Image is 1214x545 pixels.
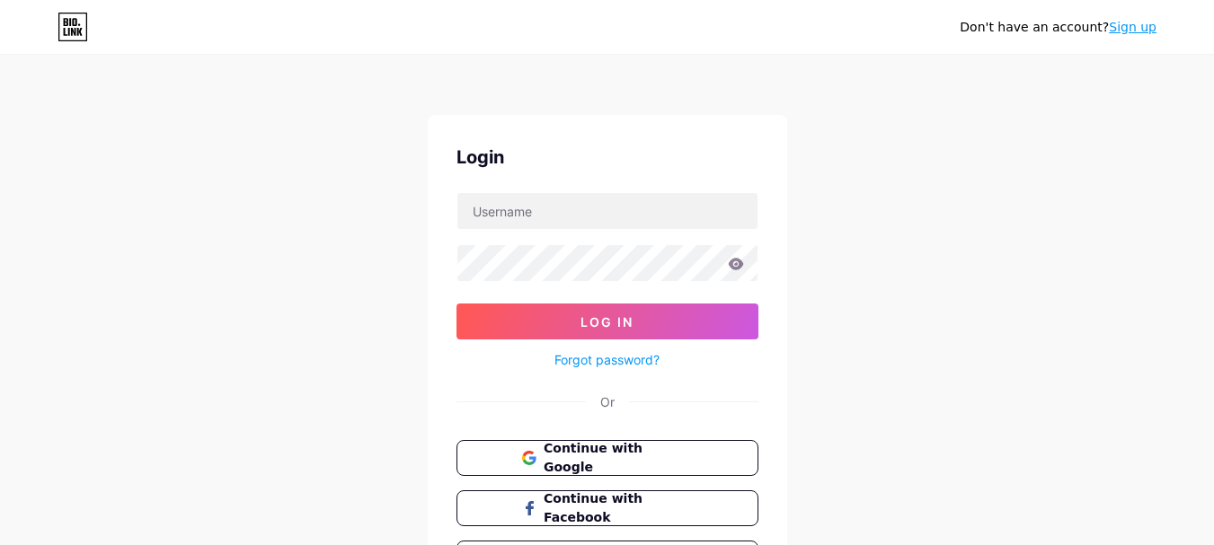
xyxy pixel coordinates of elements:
[544,489,692,527] span: Continue with Facebook
[600,392,615,411] div: Or
[456,144,758,171] div: Login
[580,314,634,330] span: Log In
[456,303,758,339] button: Log In
[960,18,1156,37] div: Don't have an account?
[456,440,758,476] button: Continue with Google
[554,350,660,369] a: Forgot password?
[544,439,692,477] span: Continue with Google
[1109,20,1156,34] a: Sign up
[456,490,758,526] button: Continue with Facebook
[457,193,758,229] input: Username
